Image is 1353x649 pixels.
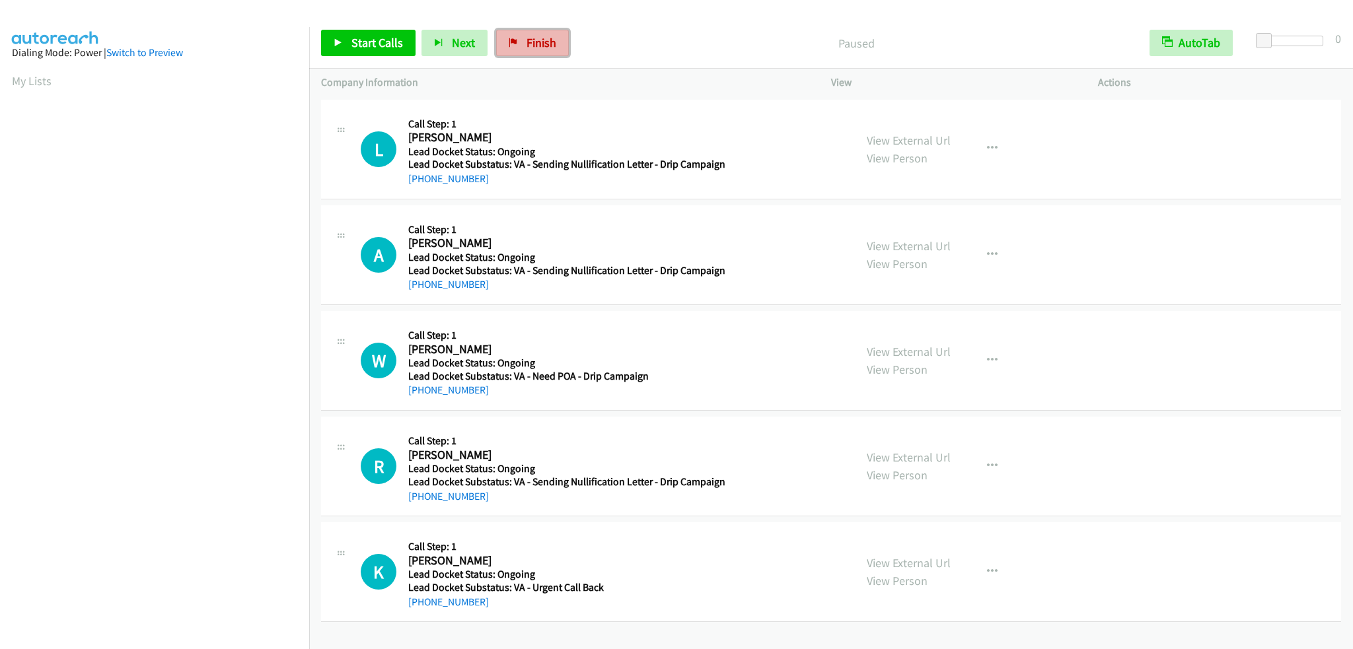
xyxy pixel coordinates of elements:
[408,596,489,608] a: [PHONE_NUMBER]
[408,172,489,185] a: [PHONE_NUMBER]
[361,237,396,273] div: The call is yet to be attempted
[1098,75,1341,90] p: Actions
[361,554,396,590] div: The call is yet to be attempted
[587,34,1126,52] p: Paused
[421,30,488,56] button: Next
[867,151,928,166] a: View Person
[408,581,720,594] h5: Lead Docket Substatus: VA - Urgent Call Back
[408,130,720,145] h2: [PERSON_NAME]
[408,553,720,568] h2: [PERSON_NAME]
[408,145,725,158] h5: Lead Docket Status: Ongoing
[361,448,396,484] h1: R
[408,490,489,502] a: [PHONE_NUMBER]
[408,568,720,581] h5: Lead Docket Status: Ongoing
[867,467,928,483] a: View Person
[408,540,720,553] h5: Call Step: 1
[1335,30,1341,48] div: 0
[408,251,725,264] h5: Lead Docket Status: Ongoing
[408,448,720,463] h2: [PERSON_NAME]
[1262,36,1323,46] div: Delay between calls (in seconds)
[361,131,396,167] h1: L
[867,133,951,148] a: View External Url
[408,475,725,489] h5: Lead Docket Substatus: VA - Sending Nullification Letter - Drip Campaign
[867,256,928,271] a: View Person
[867,362,928,377] a: View Person
[831,75,1074,90] p: View
[321,30,416,56] a: Start Calls
[361,237,396,273] h1: A
[408,384,489,396] a: [PHONE_NUMBER]
[408,434,725,448] h5: Call Step: 1
[452,35,475,50] span: Next
[867,573,928,588] a: View Person
[12,73,52,88] a: My Lists
[867,555,951,570] a: View External Url
[361,343,396,378] div: The call is yet to be attempted
[361,343,396,378] h1: W
[408,342,720,357] h2: [PERSON_NAME]
[408,462,725,475] h5: Lead Docket Status: Ongoing
[1150,30,1233,56] button: AutoTab
[321,75,807,90] p: Company Information
[408,223,725,236] h5: Call Step: 1
[867,344,951,359] a: View External Url
[867,450,951,465] a: View External Url
[351,35,403,50] span: Start Calls
[408,158,725,171] h5: Lead Docket Substatus: VA - Sending Nullification Letter - Drip Campaign
[408,357,720,370] h5: Lead Docket Status: Ongoing
[361,448,396,484] div: The call is yet to be attempted
[408,118,725,131] h5: Call Step: 1
[106,46,183,59] a: Switch to Preview
[408,370,720,383] h5: Lead Docket Substatus: VA - Need POA - Drip Campaign
[361,554,396,590] h1: K
[408,236,720,251] h2: [PERSON_NAME]
[867,238,951,254] a: View External Url
[361,131,396,167] div: The call is yet to be attempted
[408,264,725,277] h5: Lead Docket Substatus: VA - Sending Nullification Letter - Drip Campaign
[12,45,297,61] div: Dialing Mode: Power |
[408,329,720,342] h5: Call Step: 1
[408,278,489,290] a: [PHONE_NUMBER]
[496,30,569,56] a: Finish
[527,35,556,50] span: Finish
